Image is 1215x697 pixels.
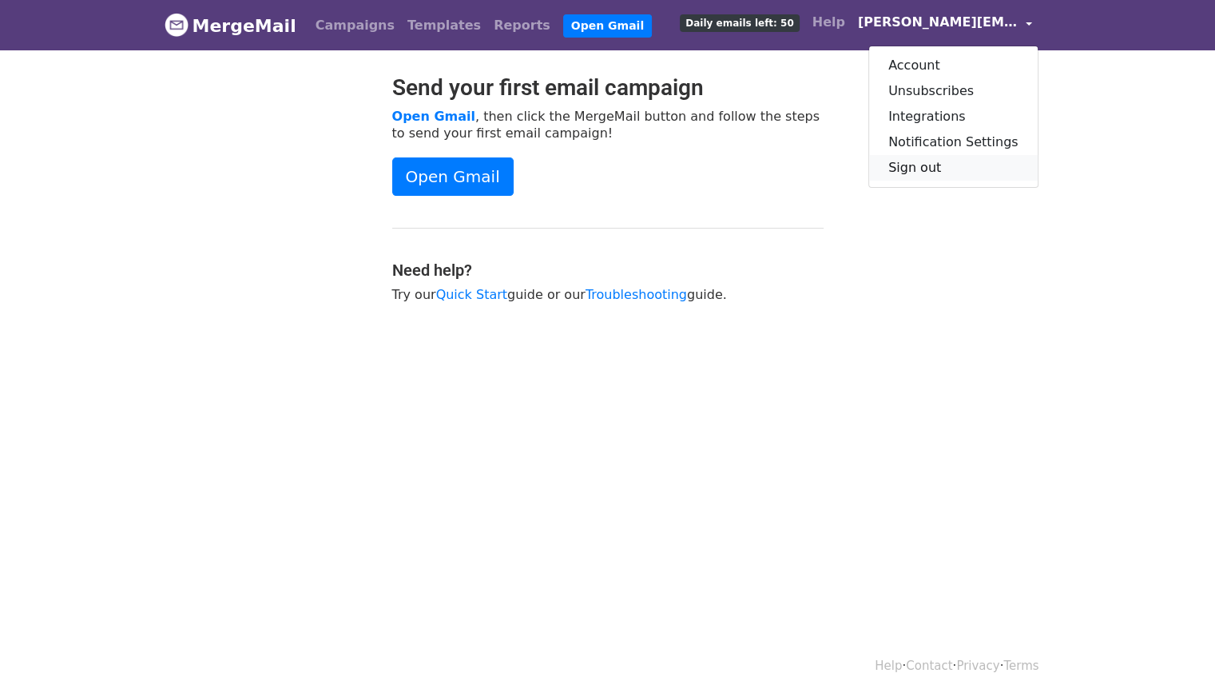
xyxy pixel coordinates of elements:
[869,104,1038,129] a: Integrations
[806,6,852,38] a: Help
[680,14,799,32] span: Daily emails left: 50
[1135,620,1215,697] iframe: Chat Widget
[392,157,514,196] a: Open Gmail
[869,129,1038,155] a: Notification Settings
[487,10,557,42] a: Reports
[673,6,805,38] a: Daily emails left: 50
[858,13,1018,32] span: [PERSON_NAME][EMAIL_ADDRESS][DOMAIN_NAME]
[1003,659,1038,673] a: Terms
[401,10,487,42] a: Templates
[392,109,475,124] a: Open Gmail
[563,14,652,38] a: Open Gmail
[392,286,824,303] p: Try our guide or our guide.
[869,53,1038,78] a: Account
[436,287,507,302] a: Quick Start
[165,13,189,37] img: MergeMail logo
[309,10,401,42] a: Campaigns
[956,659,999,673] a: Privacy
[875,659,902,673] a: Help
[868,46,1038,188] div: [PERSON_NAME][EMAIL_ADDRESS][DOMAIN_NAME]
[392,261,824,280] h4: Need help?
[392,108,824,141] p: , then click the MergeMail button and follow the steps to send your first email campaign!
[906,659,952,673] a: Contact
[869,155,1038,181] a: Sign out
[586,287,687,302] a: Troubleshooting
[869,78,1038,104] a: Unsubscribes
[852,6,1038,44] a: [PERSON_NAME][EMAIL_ADDRESS][DOMAIN_NAME]
[165,9,296,42] a: MergeMail
[392,74,824,102] h2: Send your first email campaign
